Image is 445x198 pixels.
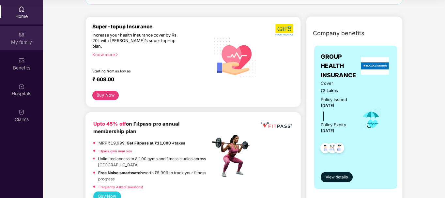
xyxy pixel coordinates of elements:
[321,128,334,133] span: [DATE]
[18,32,25,38] img: svg+xml;base64,PHN2ZyB3aWR0aD0iMjAiIGhlaWdodD0iMjAiIHZpZXdCb3g9IjAgMCAyMCAyMCIgZmlsbD0ibm9uZSIgeG...
[18,109,25,115] img: svg+xml;base64,PHN2ZyBpZD0iQ2xhaW0iIHhtbG5zPSJodHRwOi8vd3d3LnczLm9yZy8yMDAwL3N2ZyIgd2lkdGg9IjIwIi...
[18,6,25,12] img: svg+xml;base64,PHN2ZyBpZD0iSG9tZSIgeG1sbnM9Imh0dHA6Ly93d3cudzMub3JnLzIwMDAvc3ZnIiB3aWR0aD0iMjAiIG...
[317,141,333,157] img: svg+xml;base64,PHN2ZyB4bWxucz0iaHR0cDovL3d3dy53My5vcmcvMjAwMC9zdmciIHdpZHRoPSI0OC45NDMiIGhlaWdodD...
[260,120,293,130] img: fppp.png
[93,121,179,135] b: on Fitpass pro annual membership plan
[98,170,143,175] strong: Free Noise smartwatch
[321,52,359,80] span: GROUP HEALTH INSURANCE
[210,31,261,83] img: svg+xml;base64,PHN2ZyB4bWxucz0iaHR0cDovL3d3dy53My5vcmcvMjAwMC9zdmciIHhtbG5zOnhsaW5rPSJodHRwOi8vd3...
[99,141,126,145] del: MRP ₹19,999,
[99,185,143,189] a: Frequently Asked Questions!
[361,57,389,75] img: insurerLogo
[98,156,210,168] p: Unlimited access to 8,100 gyms and fitness studios across [GEOGRAPHIC_DATA]
[321,172,353,182] button: View details
[98,170,210,182] p: worth ₹5,999 to track your fitness progress
[331,141,347,157] img: svg+xml;base64,PHN2ZyB4bWxucz0iaHR0cDovL3d3dy53My5vcmcvMjAwMC9zdmciIHdpZHRoPSI0OC45NDMiIGhlaWdodD...
[92,52,206,57] div: Know more
[321,80,351,87] span: Cover
[127,141,185,145] strong: Get Fitpass at ₹11,000 +taxes
[321,121,346,128] div: Policy Expiry
[321,103,334,108] span: [DATE]
[275,23,294,36] img: b5dec4f62d2307b9de63beb79f102df3.png
[313,29,364,38] span: Company benefits
[321,87,351,94] span: ₹2 Lakhs
[92,69,182,74] div: Starting from as low as
[115,53,118,56] span: right
[18,57,25,64] img: svg+xml;base64,PHN2ZyBpZD0iQmVuZWZpdHMiIHhtbG5zPSJodHRwOi8vd3d3LnczLm9yZy8yMDAwL3N2ZyIgd2lkdGg9Ij...
[18,83,25,90] img: svg+xml;base64,PHN2ZyBpZD0iSG9zcGl0YWxzIiB4bWxucz0iaHR0cDovL3d3dy53My5vcmcvMjAwMC9zdmciIHdpZHRoPS...
[324,141,340,157] img: svg+xml;base64,PHN2ZyB4bWxucz0iaHR0cDovL3d3dy53My5vcmcvMjAwMC9zdmciIHdpZHRoPSI0OC45MTUiIGhlaWdodD...
[321,96,347,103] div: Policy issued
[92,33,182,49] div: Increase your health insurance cover by Rs. 20L with [PERSON_NAME]’s super top-up plan.
[361,109,382,130] img: icon
[326,174,348,180] span: View details
[92,23,210,30] div: Super-topup Insurance
[92,76,204,84] div: ₹ 608.00
[210,133,255,179] img: fpp.png
[92,91,119,100] button: Buy Now
[93,121,126,127] b: Upto 45% off
[99,149,132,153] a: Fitpass gym near you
